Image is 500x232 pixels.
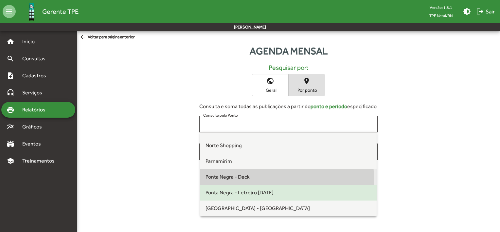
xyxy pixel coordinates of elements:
[252,74,288,96] button: Geral
[289,74,325,96] button: Por ponto
[7,157,14,165] mat-icon: school
[254,87,287,93] span: Geral
[18,89,51,97] span: Serviços
[18,55,54,63] span: Consultas
[18,106,54,114] span: Relatórios
[205,174,250,180] span: Ponta Negra - Deck
[3,5,16,18] mat-icon: menu
[205,126,250,133] span: Nordestão Redinha
[7,38,14,46] mat-icon: home
[303,77,311,85] mat-icon: place
[424,11,458,20] span: TPE Natal/RN
[311,103,347,109] strong: ponto e período
[199,103,378,110] div: Consulta e soma todas as publicações a partir do especificado.
[18,157,62,165] span: Treinamentos
[16,1,79,22] a: Gerente TPE
[7,140,14,148] mat-icon: stadium
[18,72,55,80] span: Cadastros
[7,72,14,80] mat-icon: note_add
[7,89,14,97] mat-icon: headset_mic
[205,142,242,148] span: Norte Shopping
[290,87,323,93] span: Por ponto
[80,34,135,41] span: Voltar para página anterior
[18,123,51,131] span: Gráficos
[205,205,310,211] span: [GEOGRAPHIC_DATA] - [GEOGRAPHIC_DATA]
[476,6,495,17] span: Sair
[21,1,42,22] img: Logo
[266,77,274,85] mat-icon: public
[473,6,497,17] button: Sair
[424,3,458,11] div: Versão: 1.8.1
[7,106,14,114] mat-icon: print
[476,8,484,15] mat-icon: logout
[463,8,471,15] mat-icon: brightness_medium
[80,34,88,41] mat-icon: arrow_back
[42,6,79,17] span: Gerente TPE
[205,189,274,196] span: Ponta Negra - Letreiro [DATE]
[7,55,14,63] mat-icon: search
[205,158,232,164] span: Parnamirim
[18,38,44,46] span: Início
[18,140,50,148] span: Eventos
[82,64,495,71] h5: Pesquisar por:
[7,123,14,131] mat-icon: multiline_chart
[77,44,500,58] div: Agenda mensal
